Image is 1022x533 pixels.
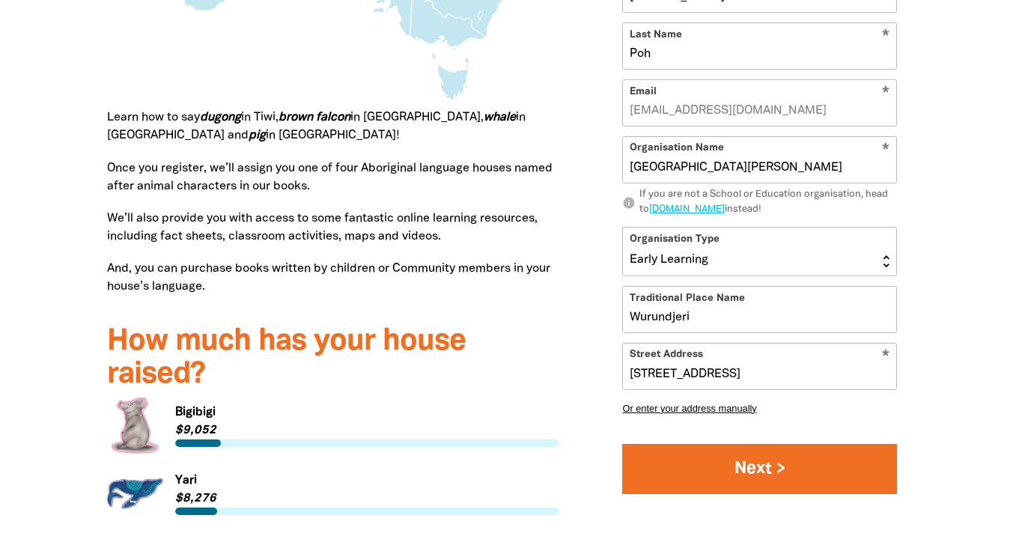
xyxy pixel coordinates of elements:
[107,210,560,246] p: We’ll also provide you with access to some fantastic online learning resources, including fact sh...
[639,188,898,217] div: If you are not a School or Education organisation, head to instead!
[107,260,560,296] p: And, you can purchase books written by children or Community members in your house’s language.
[107,326,560,392] h3: How much has your house raised?
[622,443,897,493] button: Next >
[649,204,725,213] a: [DOMAIN_NAME]
[200,112,241,123] strong: dugong
[279,112,350,123] em: brown falcon
[107,109,560,144] p: Learn how to say in Tiwi, in [GEOGRAPHIC_DATA], in [GEOGRAPHIC_DATA] and in [GEOGRAPHIC_DATA]!
[484,112,516,123] strong: whale
[249,130,266,141] strong: pig
[622,195,636,209] i: info
[622,402,897,413] button: Or enter your address manually
[107,159,560,195] p: Once you register, we’ll assign you one of four Aboriginal language houses named after animal cha...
